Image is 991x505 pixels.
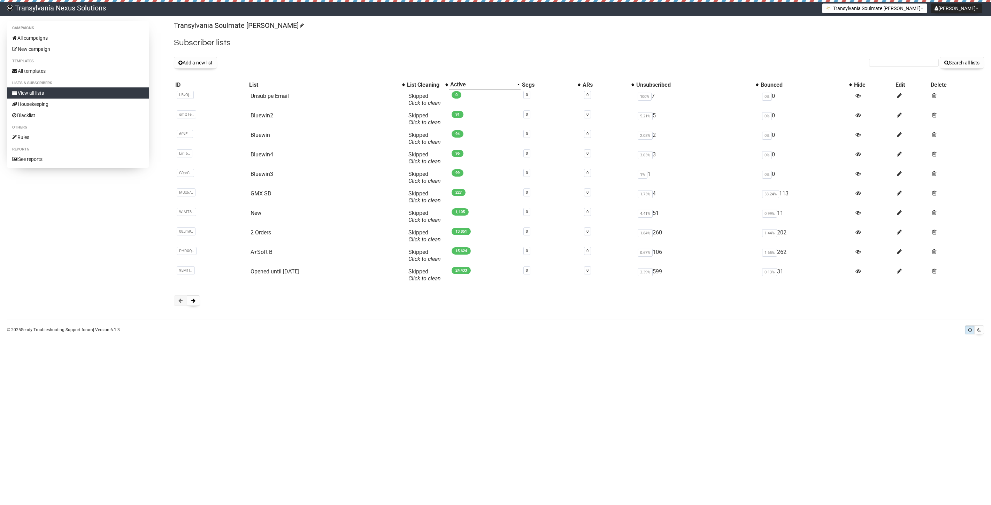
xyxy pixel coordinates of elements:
[638,112,653,120] span: 5.21%
[7,145,149,154] li: Reports
[759,90,852,109] td: 0
[452,267,471,274] span: 24,433
[21,327,32,332] a: Sendy
[251,93,289,99] a: Unsub pe Email
[452,130,463,138] span: 94
[406,80,449,90] th: List Cleaning: No sort applied, activate to apply an ascending sort
[408,139,441,145] a: Click to clean
[526,151,528,156] a: 0
[586,93,589,97] a: 0
[248,80,406,90] th: List: No sort applied, activate to apply an ascending sort
[174,37,984,49] h2: Subscriber lists
[526,268,528,273] a: 0
[452,247,471,255] span: 15,624
[408,93,441,106] span: Skipped
[635,80,759,90] th: Unsubscribed: No sort applied, activate to apply an ascending sort
[408,236,441,243] a: Click to clean
[408,178,441,184] a: Click to clean
[638,249,653,257] span: 0.67%
[251,151,273,158] a: Bluewin4
[635,265,759,285] td: 599
[940,57,984,69] button: Search all lists
[759,109,852,129] td: 0
[7,99,149,110] a: Housekeeping
[638,132,653,140] span: 2.08%
[583,81,628,88] div: ARs
[7,44,149,55] a: New campaign
[759,80,852,90] th: Bounced: No sort applied, activate to apply an ascending sort
[449,80,521,90] th: Active: Ascending sort applied, activate to apply a descending sort
[408,275,441,282] a: Click to clean
[638,229,653,237] span: 1.84%
[251,229,271,236] a: 2 Orders
[638,190,653,198] span: 1.73%
[635,226,759,246] td: 260
[638,151,653,159] span: 3.03%
[408,100,441,106] a: Click to clean
[174,80,248,90] th: ID: No sort applied, sorting is disabled
[762,249,777,257] span: 1.65%
[822,3,927,13] button: Transylvania Soulmate [PERSON_NAME]
[635,109,759,129] td: 5
[177,169,194,177] span: G0prC..
[408,197,441,204] a: Click to clean
[759,129,852,148] td: 0
[251,171,273,177] a: Bluewin3
[174,57,217,69] button: Add a new list
[586,268,589,273] a: 0
[853,80,894,90] th: Hide: No sort applied, sorting is disabled
[251,268,299,275] a: Opened until [DATE]
[407,81,442,88] div: List Cleaning
[7,87,149,99] a: View all lists
[452,169,463,177] span: 99
[408,171,441,184] span: Skipped
[251,190,271,197] a: GMX SB
[759,207,852,226] td: 11
[408,132,441,145] span: Skipped
[251,112,273,119] a: Bluewin2
[635,148,759,168] td: 3
[762,171,772,179] span: 0%
[586,190,589,195] a: 0
[586,151,589,156] a: 0
[408,151,441,165] span: Skipped
[408,249,441,262] span: Skipped
[762,151,772,159] span: 0%
[526,190,528,195] a: 0
[408,268,441,282] span: Skipped
[249,81,399,88] div: List
[635,187,759,207] td: 4
[522,81,574,88] div: Segs
[452,111,463,118] span: 91
[636,81,752,88] div: Unsubscribed
[526,93,528,97] a: 0
[635,129,759,148] td: 2
[452,208,469,216] span: 1,105
[586,171,589,175] a: 0
[762,229,777,237] span: 1.44%
[408,112,441,126] span: Skipped
[452,189,466,196] span: 227
[931,81,983,88] div: Delete
[854,81,893,88] div: Hide
[638,268,653,276] span: 2.39%
[759,265,852,285] td: 31
[762,112,772,120] span: 0%
[66,327,93,332] a: Support forum
[638,93,652,101] span: 100%
[408,256,441,262] a: Click to clean
[896,81,928,88] div: Edit
[526,229,528,234] a: 0
[759,187,852,207] td: 113
[175,81,246,88] div: ID
[635,90,759,109] td: 7
[586,132,589,136] a: 0
[521,80,581,90] th: Segs: No sort applied, activate to apply an ascending sort
[452,150,463,157] span: 96
[759,168,852,187] td: 0
[177,208,196,216] span: WlMT8..
[408,210,441,223] span: Skipped
[761,81,845,88] div: Bounced
[526,210,528,214] a: 0
[931,3,982,13] button: [PERSON_NAME]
